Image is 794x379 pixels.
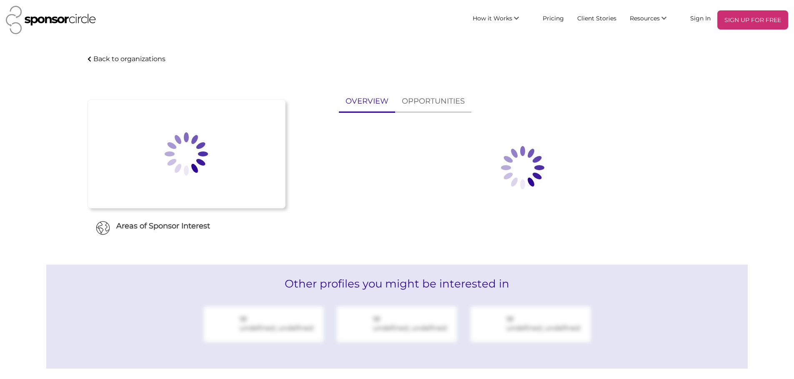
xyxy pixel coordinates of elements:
[93,55,165,63] p: Back to organizations
[571,10,623,25] a: Client Stories
[473,15,512,22] span: How it Works
[721,14,785,26] p: SIGN UP FOR FREE
[630,15,660,22] span: Resources
[466,10,536,30] li: How it Works
[623,10,684,30] li: Resources
[46,265,747,303] h2: Other profiles you might be interested in
[346,95,388,107] p: OVERVIEW
[96,221,110,235] img: Globe Icon
[145,112,228,196] img: Loading spinner
[684,10,717,25] a: Sign In
[6,6,96,34] img: Sponsor Circle Logo
[536,10,571,25] a: Pricing
[402,95,465,107] p: OPPORTUNITIES
[81,221,292,231] h6: Areas of Sponsor Interest
[481,126,564,209] img: Loading spinner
